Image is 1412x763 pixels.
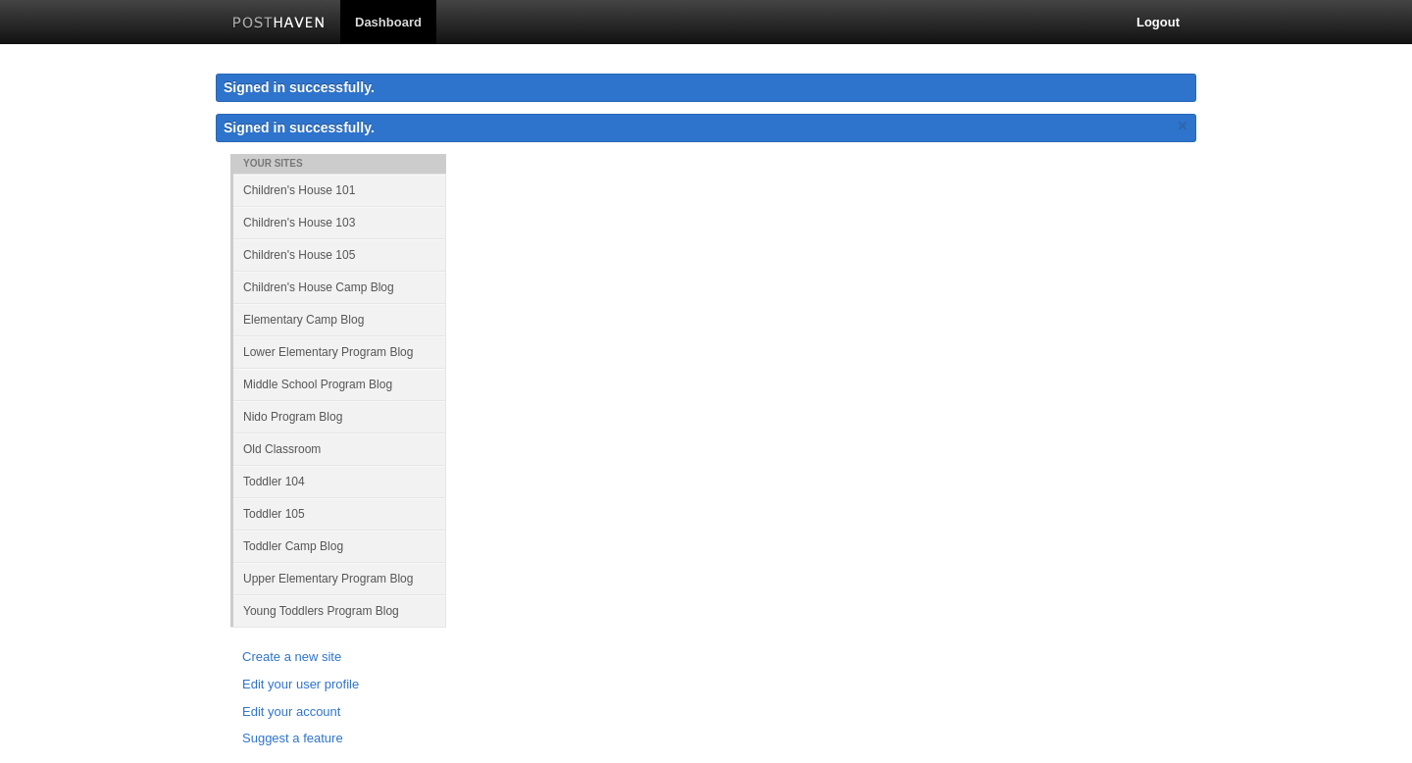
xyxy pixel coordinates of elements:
a: Toddler 105 [233,497,446,530]
span: Signed in successfully. [224,120,375,135]
li: Your Sites [230,154,446,174]
a: Middle School Program Blog [233,368,446,400]
a: × [1174,114,1191,138]
a: Children's House 101 [233,174,446,206]
a: Upper Elementary Program Blog [233,562,446,594]
a: Suggest a feature [242,729,434,749]
img: Posthaven-bar [232,17,326,31]
a: Toddler 104 [233,465,446,497]
a: Elementary Camp Blog [233,303,446,335]
a: Children's House 103 [233,206,446,238]
div: Signed in successfully. [216,74,1196,102]
a: Nido Program Blog [233,400,446,432]
a: Young Toddlers Program Blog [233,594,446,627]
a: Create a new site [242,647,434,668]
a: Lower Elementary Program Blog [233,335,446,368]
a: Old Classroom [233,432,446,465]
a: Edit your account [242,702,434,723]
a: Children's House Camp Blog [233,271,446,303]
a: Toddler Camp Blog [233,530,446,562]
a: Children's House 105 [233,238,446,271]
a: Edit your user profile [242,675,434,695]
